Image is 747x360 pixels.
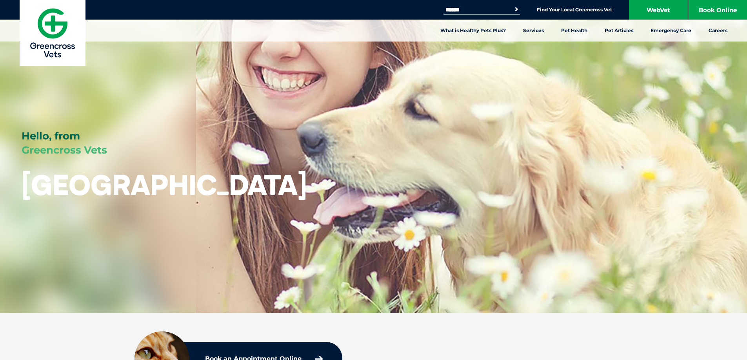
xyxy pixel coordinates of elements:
[700,20,736,42] a: Careers
[553,20,596,42] a: Pet Health
[513,5,520,13] button: Search
[22,130,80,142] span: Hello, from
[537,7,612,13] a: Find Your Local Greencross Vet
[596,20,642,42] a: Pet Articles
[514,20,553,42] a: Services
[22,169,307,200] h1: [GEOGRAPHIC_DATA]
[642,20,700,42] a: Emergency Care
[432,20,514,42] a: What is Healthy Pets Plus?
[22,144,107,156] span: Greencross Vets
